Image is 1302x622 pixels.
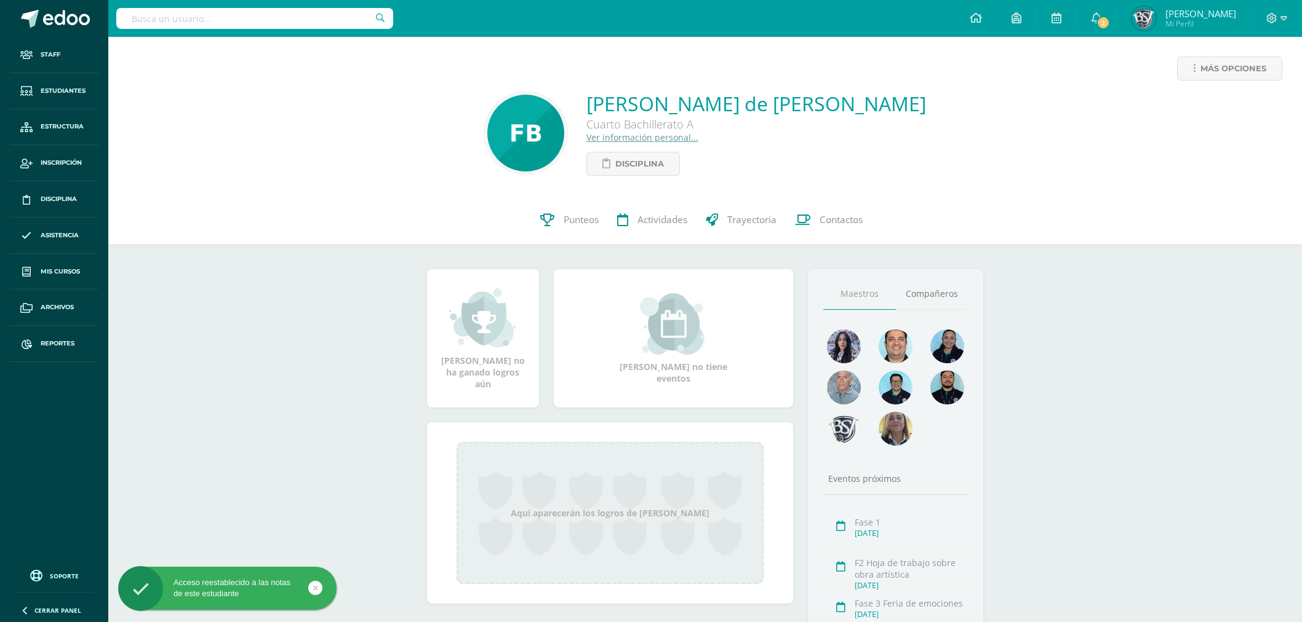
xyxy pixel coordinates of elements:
[930,329,964,363] img: 4fefb2d4df6ade25d47ae1f03d061a50.png
[827,371,861,404] img: 55ac31a88a72e045f87d4a648e08ca4b.png
[855,516,965,528] div: Fase 1
[1165,18,1236,29] span: Mi Perfil
[15,567,94,583] a: Soporte
[1200,57,1266,80] span: Más opciones
[41,50,60,60] span: Staff
[827,329,861,363] img: 31702bfb268df95f55e840c80866a926.png
[41,194,77,204] span: Disciplina
[586,152,680,176] a: Disciplina
[827,412,861,446] img: d483e71d4e13296e0ce68ead86aec0b8.png
[637,213,687,226] span: Actividades
[41,86,86,96] span: Estudiantes
[50,572,79,580] span: Soporte
[727,213,777,226] span: Trayectoria
[449,287,516,348] img: achievement_small.png
[10,289,98,326] a: Archivos
[116,8,393,29] input: Busca un usuario...
[457,442,764,584] div: Aquí aparecerán los logros de [PERSON_NAME]
[439,287,527,390] div: [PERSON_NAME] no ha ganado logros aún
[41,267,80,277] span: Mis cursos
[855,580,965,591] div: [DATE]
[34,606,81,615] span: Cerrar panel
[1132,6,1156,31] img: d5c8d16448259731d9230e5ecd375886.png
[855,609,965,620] div: [DATE]
[41,302,74,312] span: Archivos
[786,195,872,245] a: Contactos
[118,577,337,599] div: Acceso reestablecido a las notas de este estudiante
[41,230,79,240] span: Asistencia
[612,293,735,384] div: [PERSON_NAME] no tiene eventos
[10,73,98,109] a: Estudiantes
[896,278,969,310] a: Compañeros
[10,109,98,146] a: Estructura
[855,528,965,538] div: [DATE]
[930,371,964,404] img: 2207c9b573316a41e74c87832a091651.png
[10,326,98,362] a: Reportes
[41,122,84,132] span: Estructura
[820,213,863,226] span: Contactos
[823,473,969,484] div: Eventos próximos
[855,597,965,609] div: Fase 3 Feria de emociones
[879,371,913,404] img: d220431ed6a2715784848fdc026b3719.png
[855,557,965,580] div: F2 Hoja de trabajo sobre obra artística
[586,132,698,143] a: Ver información personal...
[608,195,697,245] a: Actividades
[1096,16,1110,30] span: 2
[1177,57,1282,81] a: Más opciones
[564,213,599,226] span: Punteos
[10,37,98,73] a: Staff
[697,195,786,245] a: Trayectoria
[41,339,74,348] span: Reportes
[879,329,913,363] img: 677c00e80b79b0324b531866cf3fa47b.png
[586,117,926,132] div: Cuarto Bachillerato A
[1165,7,1236,20] span: [PERSON_NAME]
[41,158,82,168] span: Inscripción
[10,145,98,181] a: Inscripción
[531,195,608,245] a: Punteos
[10,254,98,290] a: Mis cursos
[10,218,98,254] a: Asistencia
[586,90,926,117] a: [PERSON_NAME] de [PERSON_NAME]
[640,293,707,355] img: event_small.png
[615,152,664,175] span: Disciplina
[823,278,896,310] a: Maestros
[10,181,98,218] a: Disciplina
[487,95,564,171] img: 2dd342c732c378379d1ec5102f0a368d.png
[879,412,913,446] img: aa9857ee84d8eb936f6c1e33e7ea3df6.png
